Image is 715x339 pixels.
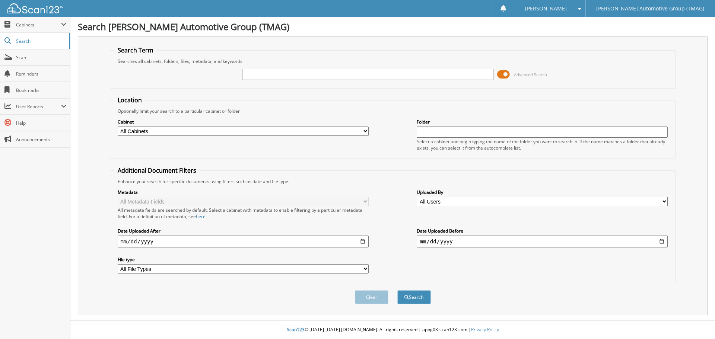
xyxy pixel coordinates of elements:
input: start [118,236,369,247]
span: Reminders [16,71,66,77]
button: Search [397,290,431,304]
span: [PERSON_NAME] [525,6,567,11]
legend: Additional Document Filters [114,166,200,175]
div: Searches all cabinets, folders, files, metadata, and keywords [114,58,672,64]
button: Clear [355,290,388,304]
span: Advanced Search [514,72,547,77]
span: Announcements [16,136,66,143]
a: Privacy Policy [471,326,499,333]
input: end [417,236,668,247]
label: File type [118,256,369,263]
label: Cabinet [118,119,369,125]
legend: Location [114,96,146,104]
span: Cabinets [16,22,61,28]
label: Folder [417,119,668,125]
div: Select a cabinet and begin typing the name of the folder you want to search in. If the name match... [417,138,668,151]
label: Date Uploaded After [118,228,369,234]
h1: Search [PERSON_NAME] Automotive Group (TMAG) [78,20,708,33]
span: Search [16,38,65,44]
img: scan123-logo-white.svg [7,3,63,13]
span: User Reports [16,103,61,110]
span: [PERSON_NAME] Automotive Group (TMAG) [596,6,704,11]
span: Bookmarks [16,87,66,93]
label: Date Uploaded Before [417,228,668,234]
label: Metadata [118,189,369,195]
a: here [196,213,206,220]
span: Help [16,120,66,126]
div: All metadata fields are searched by default. Select a cabinet with metadata to enable filtering b... [118,207,369,220]
legend: Search Term [114,46,157,54]
span: Scan123 [287,326,305,333]
div: Optionally limit your search to a particular cabinet or folder [114,108,672,114]
div: Enhance your search for specific documents using filters such as date and file type. [114,178,672,185]
span: Scan [16,54,66,61]
label: Uploaded By [417,189,668,195]
div: © [DATE]-[DATE] [DOMAIN_NAME]. All rights reserved | appg03-scan123-com | [70,321,715,339]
